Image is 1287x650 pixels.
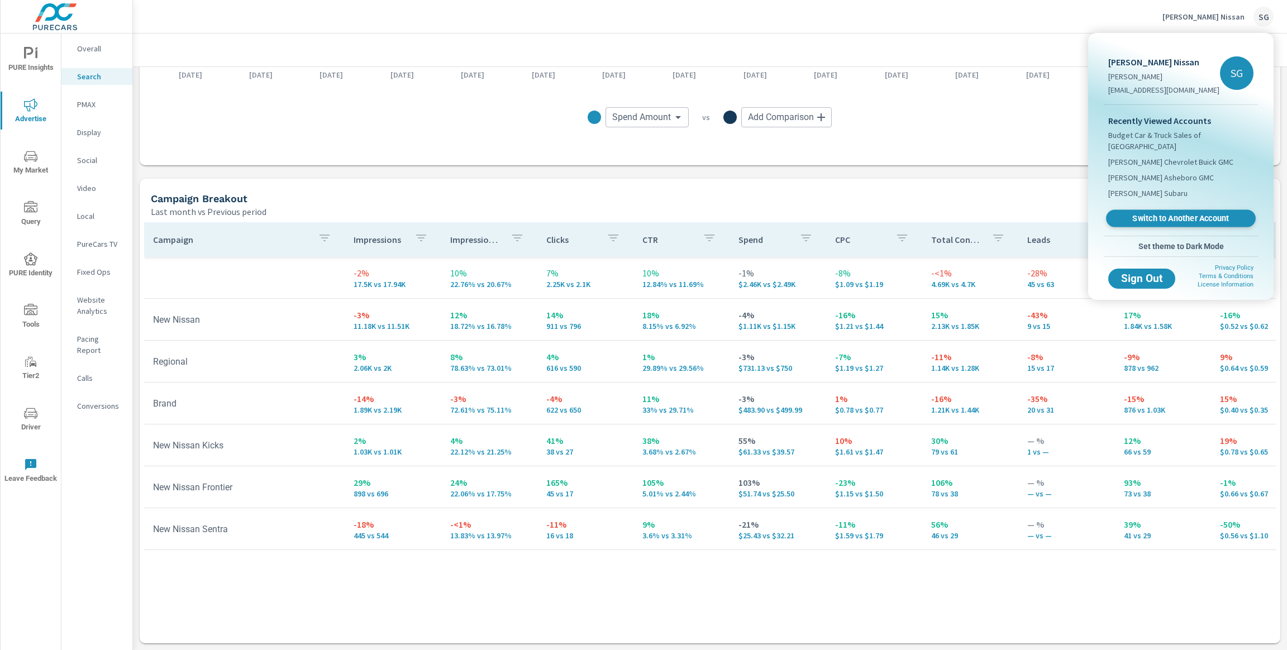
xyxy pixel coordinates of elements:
p: [PERSON_NAME] Nissan [1108,55,1219,69]
p: [EMAIL_ADDRESS][DOMAIN_NAME] [1108,84,1219,95]
button: Sign Out [1108,269,1175,289]
span: [PERSON_NAME] Asheboro GMC [1108,172,1214,183]
a: License Information [1198,281,1253,288]
div: SG [1220,56,1253,90]
span: Switch to Another Account [1112,213,1249,224]
a: Terms & Conditions [1199,273,1253,280]
p: [PERSON_NAME] [1108,71,1219,82]
span: [PERSON_NAME] Subaru [1108,188,1188,199]
p: Recently Viewed Accounts [1108,114,1253,127]
button: Set theme to Dark Mode [1104,236,1258,256]
span: Set theme to Dark Mode [1108,241,1253,251]
a: Switch to Another Account [1106,210,1256,227]
span: Sign Out [1117,274,1166,284]
a: Privacy Policy [1215,264,1253,271]
span: [PERSON_NAME] Chevrolet Buick GMC [1108,156,1233,168]
span: Budget Car & Truck Sales of [GEOGRAPHIC_DATA] [1108,130,1253,152]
